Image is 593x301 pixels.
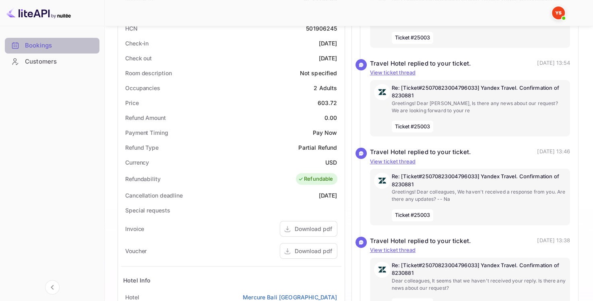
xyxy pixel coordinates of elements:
[125,128,168,137] div: Payment Timing
[5,38,99,54] div: Bookings
[370,148,471,157] div: Travel Hotel replied to your ticket.
[370,246,570,254] p: View ticket thread
[552,6,565,19] img: Yandex Support
[318,99,337,107] div: 603.72
[25,41,95,50] div: Bookings
[370,69,570,77] p: View ticket thread
[370,59,471,68] div: Travel Hotel replied to your ticket.
[25,57,95,66] div: Customers
[324,113,337,122] div: 0.00
[319,191,337,200] div: [DATE]
[125,206,170,214] div: Special requests
[392,173,566,188] p: Re: [Ticket#25070823004796033] Yandex Travel. Confirmation of 8230881
[6,6,71,19] img: LiteAPI logo
[374,84,390,100] img: AwvSTEc2VUhQAAAAAElFTkSuQmCC
[537,59,570,68] p: [DATE] 13:54
[5,38,99,53] a: Bookings
[306,24,337,33] div: 501906245
[392,277,566,292] p: Dear colleagues, It seems that we haven't received your reply. Is there any news about our request?
[392,121,434,133] span: Ticket #25003
[298,175,333,183] div: Refundable
[319,39,337,47] div: [DATE]
[5,54,99,69] a: Customers
[374,173,390,189] img: AwvSTEc2VUhQAAAAAElFTkSuQmCC
[300,69,337,77] div: Not specified
[125,158,149,167] div: Currency
[295,225,332,233] div: Download pdf
[125,247,147,255] div: Voucher
[370,237,471,246] div: Travel Hotel replied to your ticket.
[5,54,99,70] div: Customers
[295,247,332,255] div: Download pdf
[125,175,161,183] div: Refundability
[125,84,160,92] div: Occupancies
[125,24,138,33] div: HCN
[45,280,60,295] button: Collapse navigation
[125,54,152,62] div: Check out
[392,32,434,44] span: Ticket #25003
[392,209,434,221] span: Ticket #25003
[125,225,144,233] div: Invoice
[370,158,570,166] p: View ticket thread
[537,237,570,246] p: [DATE] 13:38
[392,100,566,114] p: Greetings! Dear [PERSON_NAME], Is there any news about our request? We are looking forward to you...
[325,158,337,167] div: USD
[374,262,390,278] img: AwvSTEc2VUhQAAAAAElFTkSuQmCC
[125,39,149,47] div: Check-in
[392,188,566,203] p: Greetings! Dear colleagues, We haven't received a response from you. Are there any updates? -- Na
[125,113,166,122] div: Refund Amount
[392,262,566,277] p: Re: [Ticket#25070823004796033] Yandex Travel. Confirmation of 8230881
[314,84,337,92] div: 2 Adults
[537,148,570,157] p: [DATE] 13:46
[125,69,171,77] div: Room description
[125,99,139,107] div: Price
[125,191,183,200] div: Cancellation deadline
[123,276,151,285] div: Hotel Info
[298,143,337,152] div: Partial Refund
[125,143,159,152] div: Refund Type
[312,128,337,137] div: Pay Now
[392,84,566,100] p: Re: [Ticket#25070823004796033] Yandex Travel. Confirmation of 8230881
[319,54,337,62] div: [DATE]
